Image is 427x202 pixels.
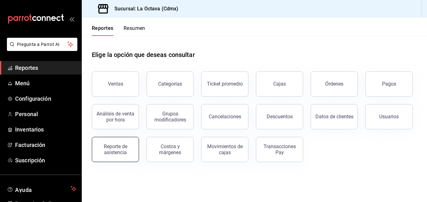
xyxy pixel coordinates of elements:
button: Movimientos de cajas [201,137,248,162]
div: Ventas [108,81,123,87]
button: Ticket promedio [201,71,248,97]
button: Descuentos [256,104,303,129]
button: Grupos modificadores [147,104,194,129]
span: Reportes [15,64,76,72]
div: Usuarios [379,114,399,120]
button: Costos y márgenes [147,137,194,162]
div: Cancelaciones [209,114,241,120]
button: Transacciones Pay [256,137,303,162]
span: Personal [15,110,76,118]
div: Descuentos [267,114,293,120]
a: Pregunta a Parrot AI [4,46,77,52]
div: Ticket promedio [207,81,243,87]
span: Ayuda [15,185,68,193]
button: Ventas [92,71,139,97]
button: Reportes [92,25,114,36]
button: open_drawer_menu [69,16,74,21]
span: Pregunta a Parrot AI [17,41,68,48]
div: Órdenes [325,81,343,87]
div: Reporte de asistencia [96,143,135,155]
button: Categorías [147,71,194,97]
button: Órdenes [311,71,358,97]
div: Datos de clientes [315,114,353,120]
div: Análisis de venta por hora [96,111,135,123]
div: Grupos modificadores [151,111,190,123]
button: Resumen [124,25,145,36]
div: Cajas [273,81,286,87]
div: Costos y márgenes [151,143,190,155]
button: Cancelaciones [201,104,248,129]
div: Pagos [382,81,396,87]
span: Configuración [15,94,76,103]
button: Pagos [365,71,413,97]
button: Cajas [256,71,303,97]
h1: Elige la opción que deseas consultar [92,50,195,59]
button: Reporte de asistencia [92,137,139,162]
span: Facturación [15,141,76,149]
span: Menú [15,79,76,87]
div: Movimientos de cajas [205,143,244,155]
h3: Sucursal: La Octava (Cdmx) [109,5,178,13]
span: Inventarios [15,125,76,134]
button: Análisis de venta por hora [92,104,139,129]
button: Pregunta a Parrot AI [7,38,77,51]
div: Categorías [158,81,182,87]
button: Usuarios [365,104,413,129]
div: Transacciones Pay [260,143,299,155]
div: navigation tabs [92,25,145,36]
span: Suscripción [15,156,76,165]
button: Datos de clientes [311,104,358,129]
